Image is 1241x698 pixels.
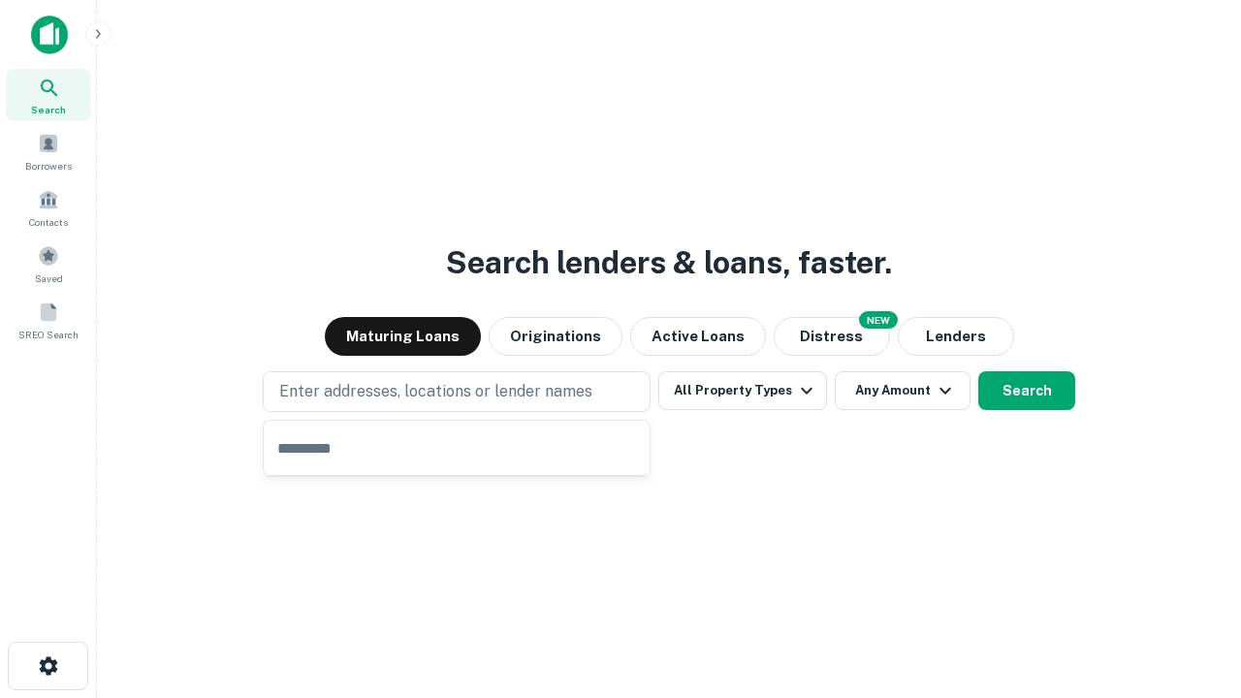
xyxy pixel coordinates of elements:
p: Enter addresses, locations or lender names [279,380,592,403]
span: Contacts [29,214,68,230]
h3: Search lenders & loans, faster. [446,239,892,286]
button: Search distressed loans with lien and other non-mortgage details. [774,317,890,356]
button: Active Loans [630,317,766,356]
img: capitalize-icon.png [31,16,68,54]
button: Maturing Loans [325,317,481,356]
span: Saved [35,270,63,286]
button: Originations [489,317,622,356]
button: Enter addresses, locations or lender names [263,371,651,412]
span: Search [31,102,66,117]
button: Lenders [898,317,1014,356]
a: Saved [6,238,91,290]
button: Search [978,371,1075,410]
span: Borrowers [25,158,72,174]
a: Borrowers [6,125,91,177]
a: Contacts [6,181,91,234]
a: SREO Search [6,294,91,346]
iframe: Chat Widget [1144,543,1241,636]
a: Search [6,69,91,121]
button: Any Amount [835,371,971,410]
span: SREO Search [18,327,79,342]
button: All Property Types [658,371,827,410]
div: NEW [859,311,898,329]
